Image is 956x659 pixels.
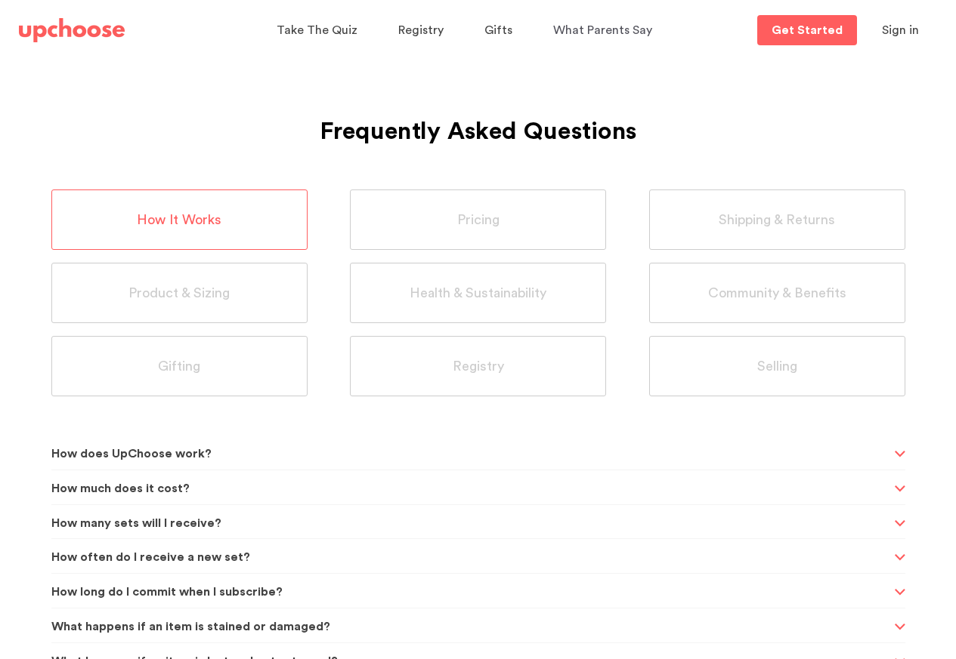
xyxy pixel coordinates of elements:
[398,24,444,36] span: Registry
[51,505,890,542] span: How many sets will I receive?
[708,285,846,302] span: Community & Benefits
[553,24,652,36] span: What Parents Say
[51,539,890,576] span: How often do I receive a new set?
[51,80,905,151] h1: Frequently Asked Questions
[51,436,890,473] span: How does UpChoose work?
[51,470,890,507] span: How much does it cost?
[553,16,657,45] a: What Parents Say
[137,211,221,229] span: How It Works
[453,358,504,375] span: Registry
[19,18,125,42] img: UpChoose
[19,15,125,46] a: UpChoose
[772,24,843,36] p: Get Started
[757,15,857,45] a: Get Started
[719,211,835,229] span: Shipping & Returns
[410,285,546,302] span: Health & Sustainability
[51,574,890,611] span: How long do I commit when I subscribe?
[277,16,362,45] a: Take The Quiz
[158,358,200,375] span: Gifting
[398,16,448,45] a: Registry
[484,24,512,36] span: Gifts
[882,24,919,36] span: Sign in
[484,16,517,45] a: Gifts
[863,15,938,45] button: Sign in
[277,24,357,36] span: Take The Quiz
[128,285,230,302] span: Product & Sizing
[457,211,500,229] span: Pricing
[757,358,797,375] span: Selling
[51,608,890,645] span: What happens if an item is stained or damaged?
